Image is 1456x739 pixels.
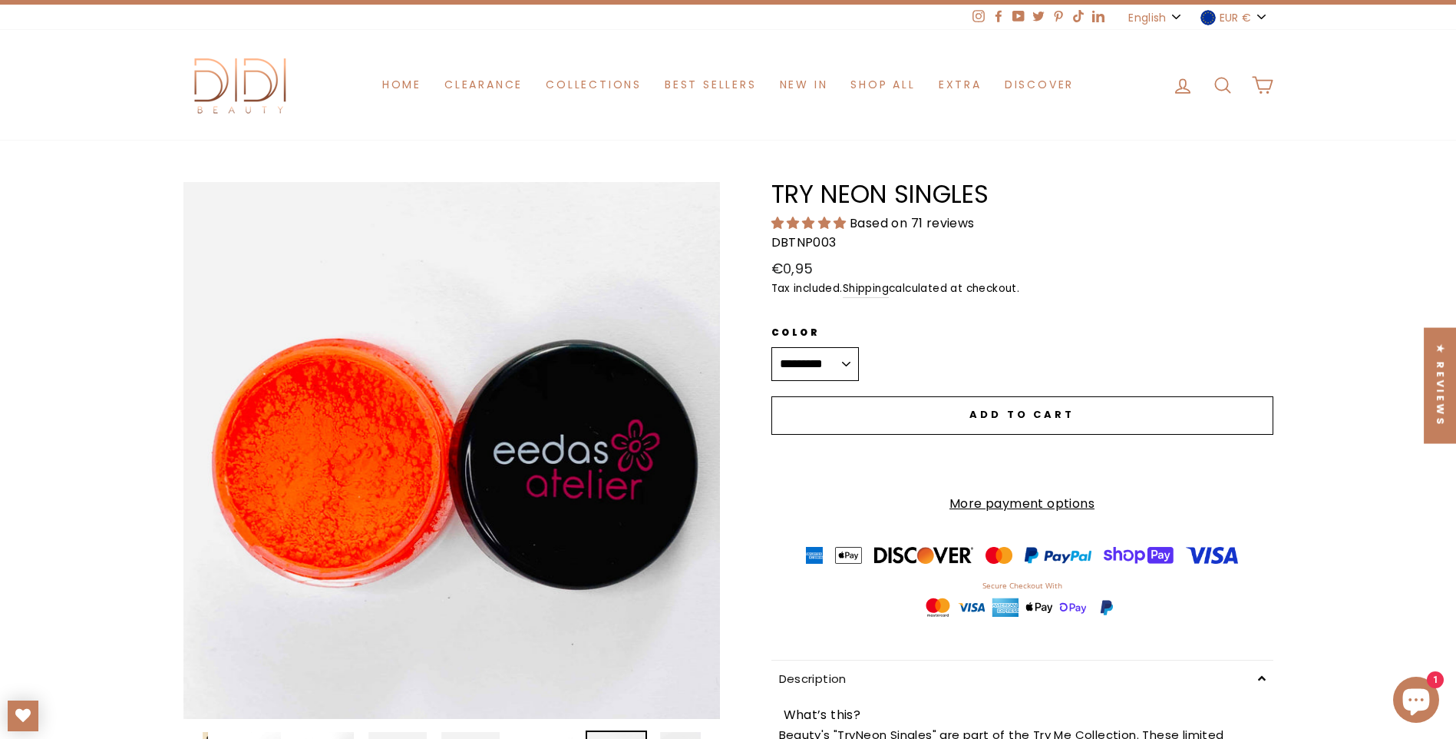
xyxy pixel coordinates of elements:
[771,214,850,232] span: 4.92 stars
[843,280,889,298] a: Shipping
[433,71,534,99] a: Clearance
[1424,328,1456,444] div: Click to open Judge.me floating reviews tab
[771,494,1273,514] a: More payment options
[993,71,1085,99] a: Discover
[927,71,993,99] a: Extra
[771,576,1273,631] iframe: trust-badges-widget
[771,182,1273,207] h1: Try Neon Singles
[986,547,1013,564] img: payment badge
[771,259,814,278] span: €0,95
[1128,9,1166,26] span: English
[850,214,975,232] span: Based on 71 reviews
[8,701,38,731] a: My Wishlist
[771,280,1273,298] small: Tax included. calculated at checkout.
[653,71,768,99] a: Best Sellers
[1025,547,1091,564] img: payment badge
[1388,677,1444,727] inbox-online-store-chat: Shopify online store chat
[874,547,973,564] img: payment badge
[771,233,1273,253] p: DBTNP003
[534,71,653,99] a: Collections
[835,547,861,564] img: payment badge
[768,71,840,99] a: New in
[806,547,823,564] img: payment badge
[1104,547,1174,564] img: payment badge
[771,442,1273,476] iframe: PayPal-paypal
[1220,9,1252,26] span: EUR €
[779,671,847,687] span: Description
[1124,5,1187,30] button: English
[371,71,1085,99] ul: Primary
[183,53,299,117] img: Didi Beauty Co.
[1196,5,1273,30] button: EUR €
[969,407,1075,422] span: Add to cart
[371,71,433,99] a: Home
[839,71,926,99] a: Shop All
[771,396,1273,435] button: Add to cart
[1186,547,1238,564] img: payment badge
[779,704,866,726] button: What’s this?
[771,325,859,340] label: Color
